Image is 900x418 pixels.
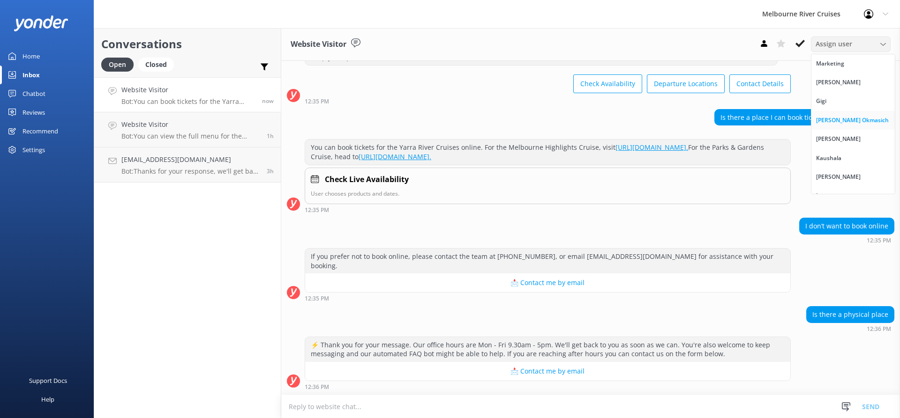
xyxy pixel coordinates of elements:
div: Gigi [816,96,826,106]
div: Recommend [22,122,58,140]
div: [PERSON_NAME] [816,172,861,182]
div: Is there a place I can book ticket for Yarra river cruise [715,110,894,125]
div: Kaushala [816,154,841,163]
div: [PERSON_NAME] [816,134,861,144]
div: Help [41,390,54,409]
div: Inbox [22,66,40,84]
div: Chatbot [22,84,45,103]
div: ⚡ Thank you for your message. Our office hours are Mon - Fri 9.30am - 5pm. We'll get back to you ... [305,337,790,362]
button: Check Availability [573,74,642,93]
div: If you prefer not to book online, please contact the team at [PHONE_NUMBER], or email [EMAIL_ADDR... [305,249,790,273]
button: Departure Locations [647,74,725,93]
div: 12:36pm 13-Aug-2025 (UTC +10:00) Australia/Sydney [305,383,791,390]
button: Contact Details [729,74,791,93]
div: 12:35pm 13-Aug-2025 (UTC +10:00) Australia/Sydney [799,237,894,243]
strong: 12:36 PM [867,326,891,332]
h4: Check Live Availability [325,174,409,186]
span: 11:27am 13-Aug-2025 (UTC +10:00) Australia/Sydney [267,132,274,140]
p: Bot: Thanks for your response, we'll get back to you as soon as we can during opening hours. [121,167,260,176]
div: 12:35pm 13-Aug-2025 (UTC +10:00) Australia/Sydney [305,295,791,301]
div: 12:36pm 13-Aug-2025 (UTC +10:00) Australia/Sydney [806,325,894,332]
button: 📩 Contact me by email [305,273,790,292]
div: Home [22,47,40,66]
div: Inna [816,191,829,200]
div: Closed [138,58,174,72]
a: [EMAIL_ADDRESS][DOMAIN_NAME]Bot:Thanks for your response, we'll get back to you as soon as we can... [94,147,281,183]
button: 📩 Contact me by email [305,362,790,381]
div: Open [101,58,134,72]
div: 12:35pm 13-Aug-2025 (UTC +10:00) Australia/Sydney [305,98,791,104]
span: 12:35pm 13-Aug-2025 (UTC +10:00) Australia/Sydney [262,97,274,105]
h4: [EMAIL_ADDRESS][DOMAIN_NAME] [121,154,260,165]
div: Assign User [811,37,891,51]
img: yonder-white-logo.png [14,15,68,31]
a: Website VisitorBot:You can book tickets for the Yarra River Cruises online. For the Melbourne Hig... [94,77,281,112]
div: 12:35pm 13-Aug-2025 (UTC +10:00) Australia/Sydney [305,206,791,213]
div: Support Docs [29,371,67,390]
span: Assign user [816,39,852,49]
a: [URL][DOMAIN_NAME]. [615,143,688,152]
div: You can book tickets for the Yarra River Cruises online. For the Melbourne Highlights Cruise, vis... [305,139,790,164]
div: 12:35pm 13-Aug-2025 (UTC +10:00) Australia/Sydney [714,128,894,134]
h3: Website Visitor [291,38,346,51]
h2: Conversations [101,35,274,53]
div: [PERSON_NAME] [816,78,861,87]
strong: 12:35 PM [867,238,891,243]
strong: 12:35 PM [305,296,329,301]
div: Marketing [816,59,844,68]
h4: Website Visitor [121,85,255,95]
strong: 12:36 PM [305,384,329,390]
div: Reviews [22,103,45,122]
h4: Website Visitor [121,119,260,130]
div: [PERSON_NAME] Okmasich [816,116,889,125]
a: [URL][DOMAIN_NAME]. [359,152,431,161]
div: I don’t want to book online [800,218,894,234]
div: Settings [22,140,45,159]
a: Website VisitorBot:You can view the full menu for the Spirit of Melbourne Lunch Cruise, which inc... [94,112,281,147]
a: Open [101,59,138,69]
p: Bot: You can book tickets for the Yarra River Cruises online. For the Melbourne Highlights Cruise... [121,97,255,106]
span: 09:18am 13-Aug-2025 (UTC +10:00) Australia/Sydney [267,167,274,175]
a: Closed [138,59,179,69]
p: User chooses products and dates. [311,189,785,198]
p: Bot: You can view the full menu for the Spirit of Melbourne Lunch Cruise, which includes gluten-f... [121,132,260,140]
div: Is there a physical place [807,307,894,323]
strong: 12:35 PM [305,99,329,104]
strong: 12:35 PM [305,207,329,213]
